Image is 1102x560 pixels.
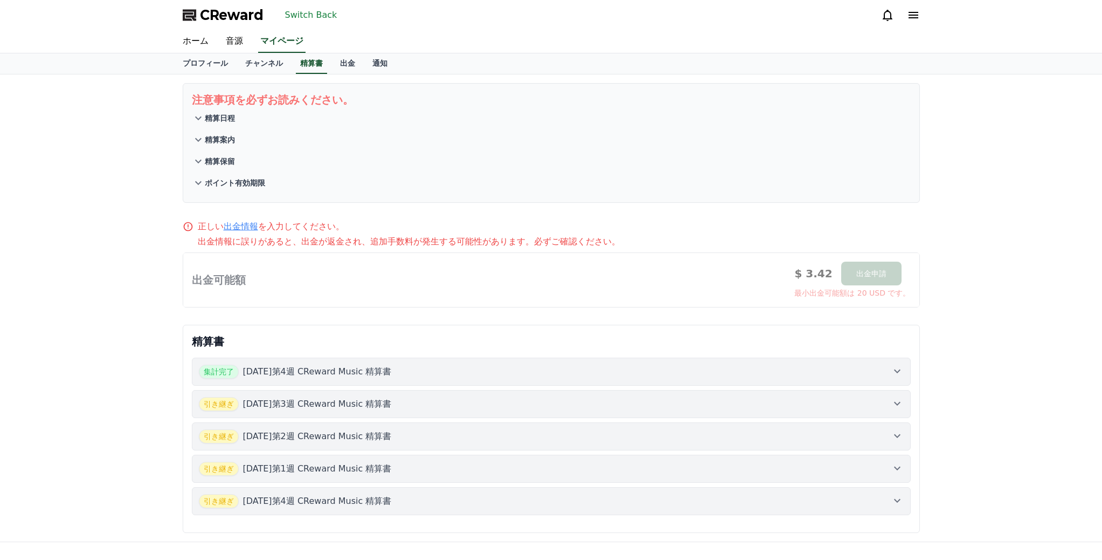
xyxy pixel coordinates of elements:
a: CReward [183,6,264,24]
p: ポイント有効期限 [205,177,265,188]
button: Switch Back [281,6,342,24]
span: 引き継ぎ [199,397,239,411]
span: 集計完了 [199,365,239,379]
span: 引き継ぎ [199,494,239,508]
p: 精算案内 [205,134,235,145]
button: 引き継ぎ [DATE]第3週 CReward Music 精算書 [192,390,911,418]
p: 精算日程 [205,113,235,124]
button: 精算案内 [192,129,911,151]
button: 引き継ぎ [DATE]第4週 CReward Music 精算書 [192,487,911,515]
button: 集計完了 [DATE]第4週 CReward Music 精算書 [192,358,911,386]
p: [DATE]第4週 CReward Music 精算書 [243,495,392,508]
p: 注意事項を必ずお読みください。 [192,92,911,107]
a: 音源 [217,30,252,53]
p: 正しい を入力してください。 [198,220,344,233]
a: 出金 [331,53,364,74]
span: 引き継ぎ [199,462,239,476]
p: 精算書 [192,334,911,349]
button: 引き継ぎ [DATE]第1週 CReward Music 精算書 [192,455,911,483]
a: ホーム [174,30,217,53]
button: 引き継ぎ [DATE]第2週 CReward Music 精算書 [192,422,911,450]
a: チャンネル [237,53,292,74]
button: 精算日程 [192,107,911,129]
span: CReward [200,6,264,24]
p: 精算保留 [205,156,235,167]
button: ポイント有効期限 [192,172,911,194]
p: [DATE]第3週 CReward Music 精算書 [243,398,392,411]
a: プロフィール [174,53,237,74]
button: 精算保留 [192,151,911,172]
p: [DATE]第4週 CReward Music 精算書 [243,365,392,378]
p: [DATE]第1週 CReward Music 精算書 [243,462,392,475]
a: 精算書 [296,53,327,74]
a: マイページ [258,30,306,53]
p: 出金情報に誤りがあると、出金が返金され、追加手数料が発生する可能性があります。必ずご確認ください。 [198,235,920,248]
p: [DATE]第2週 CReward Music 精算書 [243,430,392,443]
a: 出金情報 [224,221,258,231]
span: 引き継ぎ [199,429,239,443]
a: 通知 [364,53,396,74]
